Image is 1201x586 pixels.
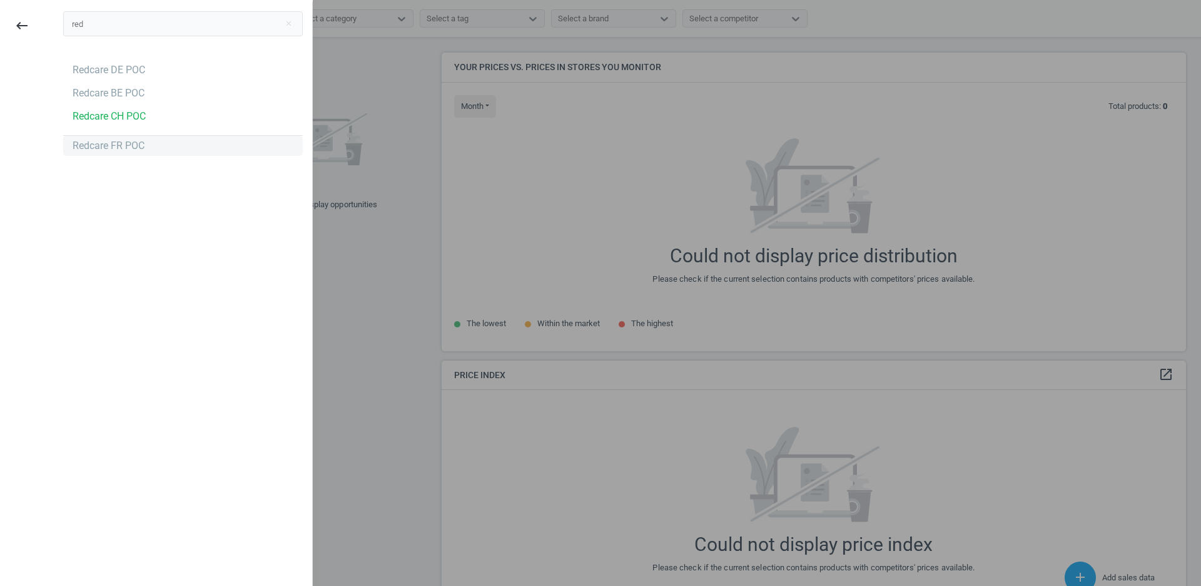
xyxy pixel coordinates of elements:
[8,11,36,41] button: keyboard_backspace
[73,110,146,123] div: Redcare CH POC
[63,11,303,36] input: Search campaign
[73,139,144,153] div: Redcare FR POC
[73,63,145,77] div: Redcare DE POC
[14,18,29,33] i: keyboard_backspace
[279,18,298,29] button: Close
[73,86,144,100] div: Redcare BE POC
